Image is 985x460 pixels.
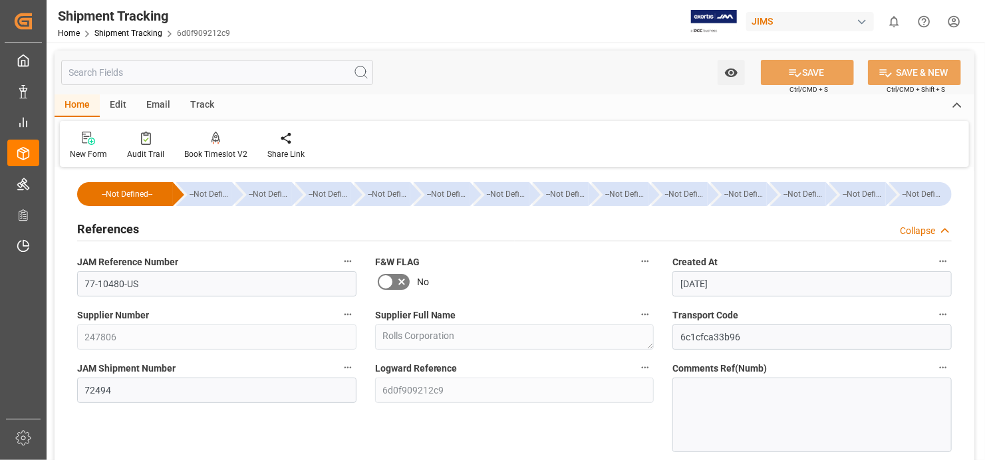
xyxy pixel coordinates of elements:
[77,362,176,376] span: JAM Shipment Number
[652,182,708,206] div: --Not Defined--
[672,308,738,322] span: Transport Code
[592,182,648,206] div: --Not Defined--
[718,60,745,85] button: open menu
[127,148,164,160] div: Audit Trail
[724,182,767,206] div: --Not Defined--
[184,148,247,160] div: Book Timeslot V2
[417,275,429,289] span: No
[354,182,410,206] div: --Not Defined--
[309,182,351,206] div: --Not Defined--
[58,6,230,26] div: Shipment Tracking
[934,359,952,376] button: Comments Ref(Numb)
[636,253,654,270] button: F&W FLAG
[77,182,173,206] div: --Not Defined--
[843,182,885,206] div: --Not Defined--
[474,182,529,206] div: --Not Defined--
[339,253,356,270] button: JAM Reference Number
[58,29,80,38] a: Home
[711,182,767,206] div: --Not Defined--
[903,182,945,206] div: --Not Defined--
[746,12,874,31] div: JIMS
[414,182,470,206] div: --Not Defined--
[100,94,136,117] div: Edit
[934,253,952,270] button: Created At
[672,255,718,269] span: Created At
[249,182,291,206] div: --Not Defined--
[909,7,939,37] button: Help Center
[636,359,654,376] button: Logward Reference
[761,60,854,85] button: SAVE
[70,148,107,160] div: New Form
[672,271,952,296] input: DD.MM.YYYY
[605,182,648,206] div: --Not Defined--
[934,306,952,323] button: Transport Code
[77,308,149,322] span: Supplier Number
[77,255,178,269] span: JAM Reference Number
[176,182,232,206] div: --Not Defined--
[636,306,654,323] button: Supplier Full Name
[887,84,945,94] span: Ctrl/CMD + Shift + S
[375,255,420,269] span: F&W FLAG
[94,29,162,38] a: Shipment Tracking
[746,9,879,34] button: JIMS
[487,182,529,206] div: --Not Defined--
[61,60,373,85] input: Search Fields
[235,182,291,206] div: --Not Defined--
[868,60,961,85] button: SAVE & NEW
[55,94,100,117] div: Home
[77,220,139,238] h2: References
[90,182,164,206] div: --Not Defined--
[427,182,470,206] div: --Not Defined--
[879,7,909,37] button: show 0 new notifications
[665,182,708,206] div: --Not Defined--
[829,182,885,206] div: --Not Defined--
[691,10,737,33] img: Exertis%20JAM%20-%20Email%20Logo.jpg_1722504956.jpg
[789,84,828,94] span: Ctrl/CMD + S
[368,182,410,206] div: --Not Defined--
[533,182,589,206] div: --Not Defined--
[136,94,180,117] div: Email
[295,182,351,206] div: --Not Defined--
[900,224,935,238] div: Collapse
[375,308,456,322] span: Supplier Full Name
[375,324,654,350] textarea: Rolls Corporation
[267,148,305,160] div: Share Link
[889,182,952,206] div: --Not Defined--
[190,182,232,206] div: --Not Defined--
[339,306,356,323] button: Supplier Number
[783,182,826,206] div: --Not Defined--
[180,94,224,117] div: Track
[339,359,356,376] button: JAM Shipment Number
[546,182,589,206] div: --Not Defined--
[375,362,458,376] span: Logward Reference
[770,182,826,206] div: --Not Defined--
[672,362,767,376] span: Comments Ref(Numb)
